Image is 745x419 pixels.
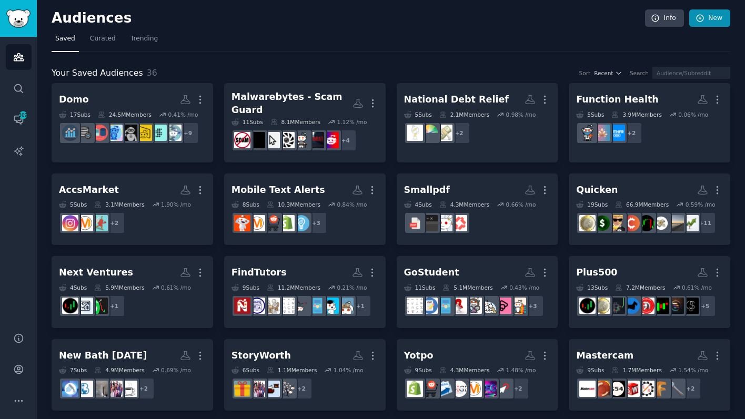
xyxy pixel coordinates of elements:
div: + 2 [448,122,470,144]
img: GummySearch logo [6,9,31,28]
img: scambait [308,132,324,148]
input: Audience/Subreddit [652,67,730,79]
img: Remodel [92,381,108,397]
img: languagelearning [249,298,265,314]
div: + 2 [103,212,125,234]
a: New [689,9,730,27]
img: digimarketeronline [451,381,467,397]
a: 309 [6,107,32,132]
img: Entrepreneur [293,215,309,231]
img: OnlineESLTeaching [308,298,324,314]
img: DayTradingFutures [623,298,640,314]
div: 1.54 % /mo [678,366,708,374]
a: Trending [127,30,162,52]
img: Scams [264,132,280,148]
div: AccsMarket [59,183,119,197]
img: AskParents [451,298,467,314]
img: software [421,215,438,231]
span: Trending [130,34,158,44]
img: datasets [92,125,108,141]
div: 9 Sub s [231,284,259,291]
div: 0.61 % /mo [682,284,712,291]
a: Mastercam9Subs1.7MMembers1.54% /mo+2MechanicalEngineeringFusion360EngineeringResumesSolidWorksCNC... [569,339,730,411]
a: GoStudent11Subs5.1MMembers0.43% /mo+36thFormPreplyhomeschoolworkingmomsAskParentsOnlineESLTeachin... [397,256,558,328]
div: Next Ventures [59,266,133,279]
div: 7 Sub s [59,366,87,374]
a: Info [645,9,684,27]
img: RedditForGrownups [264,381,280,397]
span: Curated [90,34,116,44]
img: OnlineESLTeaching [436,298,452,314]
div: 24.5M Members [98,111,152,118]
img: CryptoMarkets [638,215,655,231]
img: Daytrading [62,298,78,314]
img: productivity [436,215,452,231]
img: SEO [480,381,497,397]
img: techsupport [293,132,309,148]
div: 11.2M Members [267,284,320,291]
img: AgingParents [249,381,265,397]
img: Emailmarketing [436,381,452,397]
div: 1.7M Members [611,366,661,374]
a: Domo17Subs24.5MMembers0.41% /mo+9dataisbeautifulSiSensePowerBIAgentsOfAIartificialdatasetsdataeng... [52,83,213,162]
img: budget [653,215,669,231]
img: scammers [234,132,250,148]
div: 19 Sub s [576,201,608,208]
img: 6thForm [510,298,526,314]
img: UKPersonalFinance [594,298,610,314]
div: 0.66 % /mo [506,201,536,208]
img: AgingParents [106,381,123,397]
img: UKPersonalFinance [579,215,596,231]
div: 5.1M Members [442,284,492,291]
a: StoryWorth6Subs1.1MMembers1.04% /mo+2GenealogyRedditForGrownupsAgingParentsGiftIdeas [224,339,386,411]
a: Quicken19Subs66.9MMembers0.59% /mo+11investingretirementbudgetCryptoMarketsCryptoCurrencywallstre... [569,173,730,246]
div: 0.06 % /mo [678,111,708,118]
a: Smallpdf4Subs4.3MMembers0.66% /moFutureTechFindsproductivitysoftwarepdf [397,173,558,246]
img: DebtAdvice [407,125,423,141]
div: 4 Sub s [59,284,87,291]
img: FutureTechFinds [451,215,467,231]
img: BathroomRemodeling [62,381,78,397]
div: 10.3M Members [267,201,320,208]
div: 1.04 % /mo [334,366,364,374]
div: + 2 [133,377,155,400]
span: Recent [594,69,613,77]
img: chemistry [293,298,309,314]
a: Mobile Text Alerts8Subs10.3MMembers0.84% /mo+3Entrepreneurshopifyecommercemarketingtexts [224,173,386,246]
div: 0.21 % /mo [337,284,367,291]
div: 6 Sub s [231,366,259,374]
img: CreatorsAdvice [92,215,108,231]
div: 9 Sub s [404,366,432,374]
img: analytics [62,125,78,141]
a: Malwarebytes - Scam Guard11Subs8.1MMembers1.12% /mo+4cybersecurityscambaittechsupportprivacyScams... [224,83,386,162]
a: Plus50013Subs7.2MMembers0.61% /mo+5QuantSignalsFuturesCryptoForexstrategyTrading_FuturesDayTradin... [569,256,730,328]
div: National Debt Relief [404,93,509,106]
div: + 1 [349,295,371,317]
div: 1.90 % /mo [161,201,191,208]
div: 0.59 % /mo [686,201,716,208]
img: mastercam [579,381,596,397]
img: CryptoFuturesTrading [609,298,625,314]
a: Yotpo9Subs4.3MMembers1.48% /mo+2PPCSEODigitalMarketingdigimarketeronlineEmailmarketingecommercesh... [397,339,558,411]
div: 7.2M Members [615,284,665,291]
div: + 1 [103,295,125,317]
span: 36 [147,68,157,78]
div: Domo [59,93,89,106]
img: Trading [92,298,108,314]
div: + 4 [335,129,357,151]
img: CRedit [421,125,438,141]
a: New Bath [DATE]7Subs4.9MMembers0.69% /mo+2eldercareAgingParentsRemodelbathroomsBathroomRemodeling [52,339,213,411]
img: privacy [278,132,295,148]
div: 1.48 % /mo [506,366,536,374]
img: TutorsHelpingTutors [264,298,280,314]
img: Trading_Futures [638,298,655,314]
div: + 3 [522,295,544,317]
img: investing [682,215,699,231]
div: 8 Sub s [231,201,259,208]
img: Forex [77,298,93,314]
img: marketing [249,215,265,231]
div: Smallpdf [404,183,450,197]
div: Quicken [576,183,618,197]
img: PPC [495,381,511,397]
img: FuturesCrypto [668,298,684,314]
